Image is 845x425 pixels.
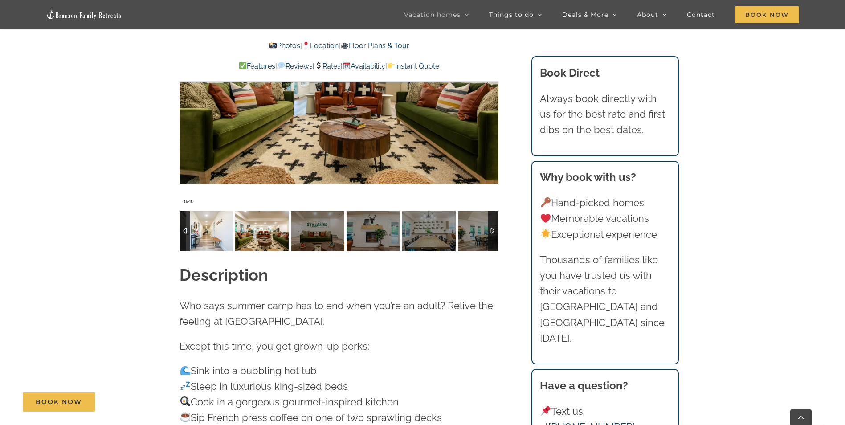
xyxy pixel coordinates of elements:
[541,197,551,207] img: 🔑
[180,40,498,52] p: | |
[180,381,190,391] img: 💤
[239,62,246,69] img: ✅
[180,266,268,284] strong: Description
[637,12,658,18] span: About
[687,12,715,18] span: Contact
[269,42,277,49] img: 📸
[235,211,289,251] img: Camp-Stillwater-at-Table-Rock-Lake-Branson-Family-Retreats-vacation-home-1022-scaled.jpg-nggid042...
[36,398,82,406] span: Book Now
[402,211,456,251] img: Camp-Stillwater-at-Table-Rock-Lake-Branson-Family-Retreats-vacation-home-1038-scaled.jpg-nggid042...
[387,62,439,70] a: Instant Quote
[388,62,395,69] img: 👉
[180,340,229,352] span: Except this
[341,42,348,49] img: 🎥
[343,62,350,69] img: 📆
[180,365,190,375] img: 🌊
[347,211,400,251] img: Camp-Stillwater-at-Table-Rock-Lake-Branson-Family-Retreats-vacation-home-1025-scaled.jpg-nggid042...
[540,195,670,242] p: Hand-picked homes Memorable vacations Exceptional experience
[735,6,799,23] span: Book Now
[540,91,670,138] p: Always book directly with us for the best rate and first dibs on the best dates.
[180,300,493,327] span: Who says summer camp has to end when you’re an adult? Relive the feeling at [GEOGRAPHIC_DATA].
[340,41,409,50] a: Floor Plans & Tour
[562,12,608,18] span: Deals & More
[277,62,312,70] a: Reviews
[180,412,442,423] span: Sip French press coffee on one of two sprawling decks
[180,365,317,376] span: Sink into a bubbling hot tub
[180,380,348,392] span: Sleep in luxurious king-sized beds
[404,12,461,18] span: Vacation homes
[302,42,310,49] img: 📍
[315,62,322,69] img: 💲
[540,252,670,346] p: Thousands of families like you have trusted us with their vacations to [GEOGRAPHIC_DATA] and [GEO...
[232,340,369,352] span: time, you get grown-up perks:
[541,213,551,223] img: ❤️
[180,61,498,72] p: | | | |
[343,62,385,70] a: Availability
[314,62,341,70] a: Rates
[489,12,534,18] span: Things to do
[239,62,275,70] a: Features
[540,379,628,392] strong: Have a question?
[541,229,551,239] img: 🌟
[278,62,285,69] img: 💬
[23,392,95,412] a: Book Now
[540,169,670,185] h3: Why book with us?
[291,211,344,251] img: Camp-Stillwater-at-Table-Rock-Lake-Branson-Family-Retreats-vacation-home-1024-scaled.jpg-nggid042...
[180,412,190,422] img: ☕️
[302,41,339,50] a: Location
[458,211,511,251] img: Camp-Stillwater-at-Table-Rock-Lake-Branson-Family-Retreats-vacation-home-1040-scaled.jpg-nggid042...
[540,66,600,79] b: Book Direct
[269,41,300,50] a: Photos
[46,9,122,20] img: Branson Family Retreats Logo
[180,211,233,251] img: Camp-Stillwater-at-Table-Rock-Lake-Branson-Family-Retreats-vacation-home-1005-scaled.jpg-nggid042...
